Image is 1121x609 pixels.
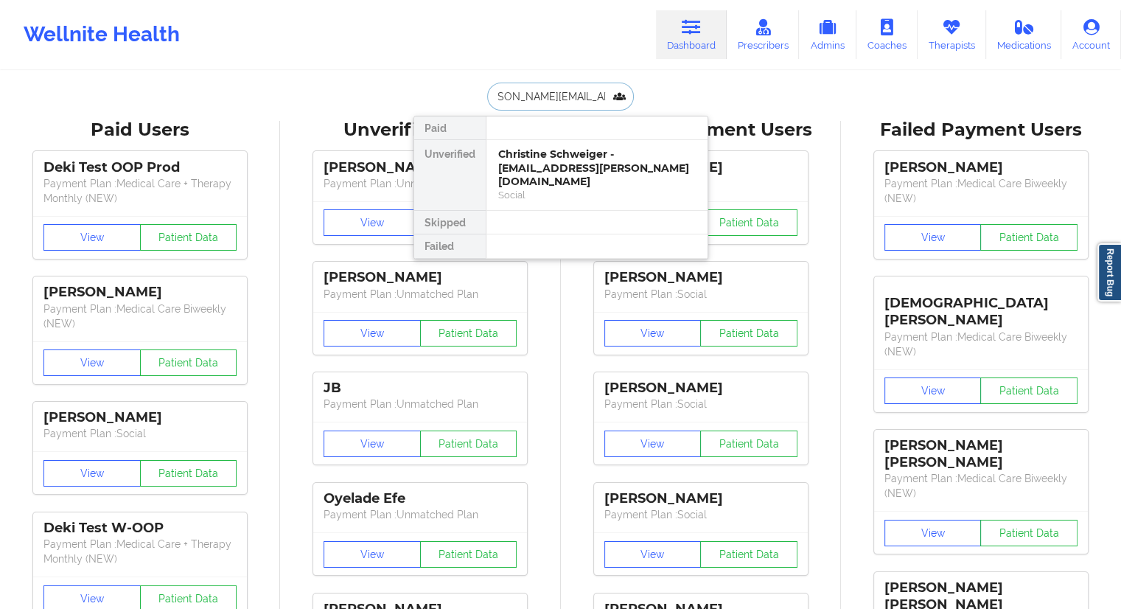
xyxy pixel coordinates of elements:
[324,541,421,568] button: View
[324,320,421,347] button: View
[324,269,517,286] div: [PERSON_NAME]
[918,10,986,59] a: Therapists
[140,460,237,487] button: Patient Data
[604,320,702,347] button: View
[140,349,237,376] button: Patient Data
[43,224,141,251] button: View
[10,119,270,142] div: Paid Users
[604,269,797,286] div: [PERSON_NAME]
[43,284,237,301] div: [PERSON_NAME]
[727,10,800,59] a: Prescribers
[324,490,517,507] div: Oyelade Efe
[43,409,237,426] div: [PERSON_NAME]
[884,437,1078,471] div: [PERSON_NAME] [PERSON_NAME]
[324,159,517,176] div: [PERSON_NAME]
[604,380,797,397] div: [PERSON_NAME]
[324,397,517,411] p: Payment Plan : Unmatched Plan
[324,507,517,522] p: Payment Plan : Unmatched Plan
[884,159,1078,176] div: [PERSON_NAME]
[700,541,797,568] button: Patient Data
[140,224,237,251] button: Patient Data
[414,116,486,140] div: Paid
[884,224,982,251] button: View
[700,320,797,347] button: Patient Data
[43,349,141,376] button: View
[324,380,517,397] div: JB
[700,209,797,236] button: Patient Data
[884,330,1078,359] p: Payment Plan : Medical Care Biweekly (NEW)
[604,507,797,522] p: Payment Plan : Social
[414,140,486,211] div: Unverified
[604,431,702,457] button: View
[856,10,918,59] a: Coaches
[290,119,550,142] div: Unverified Users
[884,284,1078,329] div: [DEMOGRAPHIC_DATA][PERSON_NAME]
[980,520,1078,546] button: Patient Data
[420,541,517,568] button: Patient Data
[43,176,237,206] p: Payment Plan : Medical Care + Therapy Monthly (NEW)
[420,431,517,457] button: Patient Data
[799,10,856,59] a: Admins
[414,234,486,258] div: Failed
[700,431,797,457] button: Patient Data
[324,287,517,302] p: Payment Plan : Unmatched Plan
[1061,10,1121,59] a: Account
[604,287,797,302] p: Payment Plan : Social
[884,520,982,546] button: View
[604,490,797,507] div: [PERSON_NAME]
[980,377,1078,404] button: Patient Data
[414,211,486,234] div: Skipped
[980,224,1078,251] button: Patient Data
[986,10,1062,59] a: Medications
[420,320,517,347] button: Patient Data
[851,119,1111,142] div: Failed Payment Users
[324,431,421,457] button: View
[43,159,237,176] div: Deki Test OOP Prod
[43,302,237,331] p: Payment Plan : Medical Care Biweekly (NEW)
[324,176,517,191] p: Payment Plan : Unmatched Plan
[324,209,421,236] button: View
[884,176,1078,206] p: Payment Plan : Medical Care Biweekly (NEW)
[656,10,727,59] a: Dashboard
[43,426,237,441] p: Payment Plan : Social
[604,541,702,568] button: View
[43,520,237,537] div: Deki Test W-OOP
[1097,243,1121,302] a: Report Bug
[884,377,982,404] button: View
[884,471,1078,501] p: Payment Plan : Medical Care Biweekly (NEW)
[43,460,141,487] button: View
[43,537,237,566] p: Payment Plan : Medical Care + Therapy Monthly (NEW)
[604,397,797,411] p: Payment Plan : Social
[498,189,696,201] div: Social
[498,147,696,189] div: Christine Schweiger - [EMAIL_ADDRESS][PERSON_NAME][DOMAIN_NAME]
